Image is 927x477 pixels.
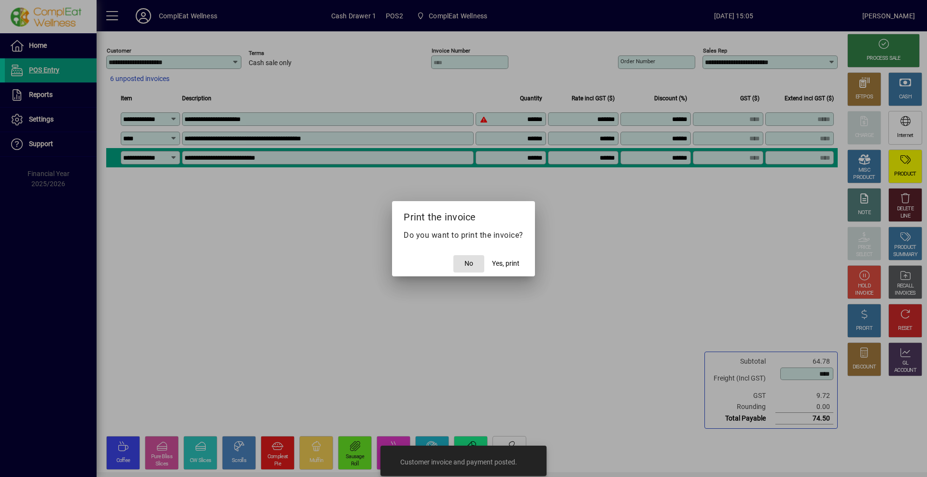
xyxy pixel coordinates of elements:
p: Do you want to print the invoice? [404,230,523,241]
span: Yes, print [492,259,520,269]
button: Yes, print [488,255,523,273]
button: No [453,255,484,273]
h2: Print the invoice [392,201,535,229]
span: No [464,259,473,269]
